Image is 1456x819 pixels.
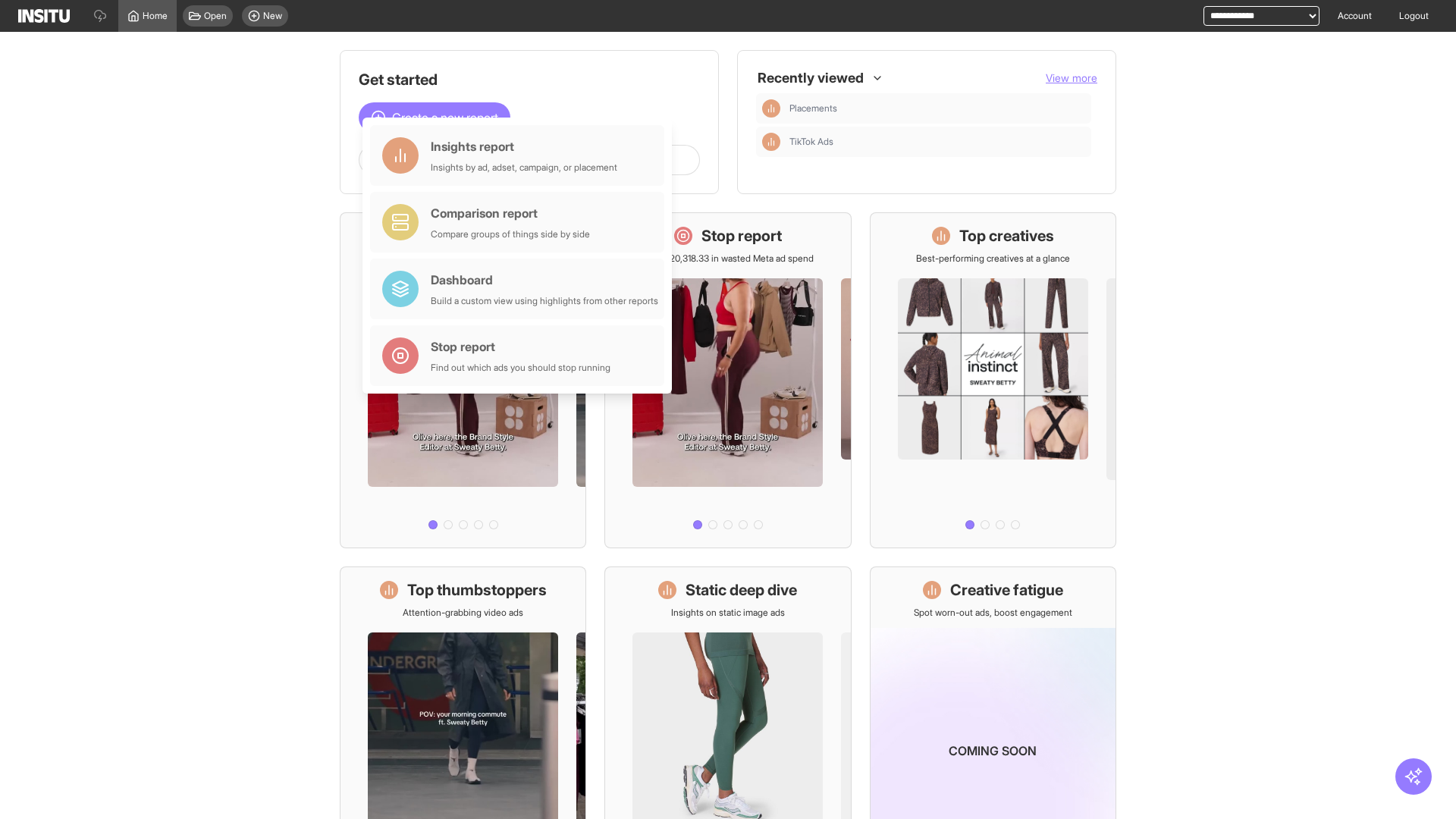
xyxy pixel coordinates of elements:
[431,362,610,374] div: Find out which ads you should stop running
[1046,71,1097,86] button: View more
[407,579,547,601] h1: Top thumbstoppers
[870,212,1116,548] a: Top creativesBest-performing creatives at a glance
[916,253,1070,265] p: Best-performing creatives at a glance
[392,108,498,127] span: Create a new report
[789,136,1085,148] span: TikTok Ads
[762,133,780,151] div: Insights
[263,10,282,22] span: New
[340,212,586,548] a: What's live nowSee all active ads instantly
[431,204,590,222] div: Comparison report
[143,10,168,22] span: Home
[431,271,658,289] div: Dashboard
[359,102,510,133] button: Create a new report
[431,228,590,240] div: Compare groups of things side by side
[686,579,797,601] h1: Static deep dive
[789,136,833,148] span: TikTok Ads
[789,102,1085,115] span: Placements
[959,225,1054,246] h1: Top creatives
[431,295,658,307] div: Build a custom view using highlights from other reports
[359,69,700,90] h1: Get started
[701,225,782,246] h1: Stop report
[431,337,610,356] div: Stop report
[642,253,814,265] p: Save £20,318.33 in wasted Meta ad spend
[204,10,227,22] span: Open
[431,137,617,155] div: Insights report
[671,607,785,619] p: Insights on static image ads
[789,102,837,115] span: Placements
[762,99,780,118] div: Insights
[431,162,617,174] div: Insights by ad, adset, campaign, or placement
[18,9,70,23] img: Logo
[604,212,851,548] a: Stop reportSave £20,318.33 in wasted Meta ad spend
[1046,71,1097,84] span: View more
[403,607,523,619] p: Attention-grabbing video ads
